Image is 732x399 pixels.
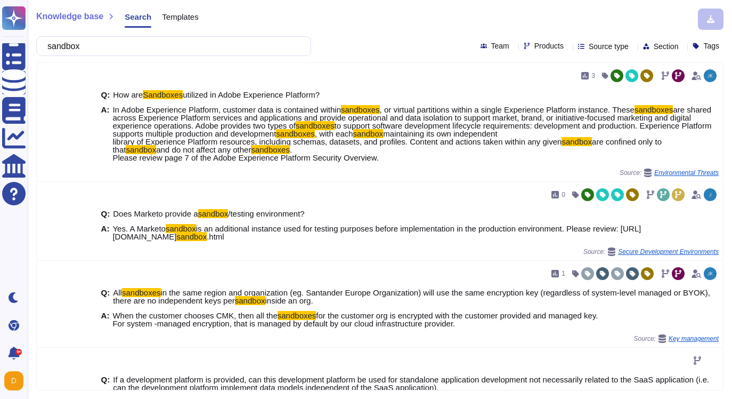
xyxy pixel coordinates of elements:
b: Q: [101,289,110,305]
mark: sandbox [176,232,207,241]
span: /testing environment? [228,209,304,218]
span: to support software development lifecycle requirements: development and production. Experience Pl... [112,121,711,138]
mark: sandboxes [341,105,380,114]
span: , or virtual partitions within a single Experience Platform instance. These [380,105,635,114]
span: Does Marketo provide a [113,209,198,218]
span: 3 [591,73,595,79]
span: maintaining its own independent library of Experience Platform resources, including schemas, data... [112,129,562,146]
mark: sandboxes [122,288,161,297]
span: When the customer chooses CMK, then all the [112,311,277,320]
span: Team [491,42,509,50]
mark: sandbox [166,224,196,233]
span: , with each [315,129,353,138]
span: Key management [669,336,719,342]
mark: sandbox [235,296,265,305]
span: are shared across Experience Platform services and applications and provide operational and data ... [112,105,711,130]
span: .html [207,232,224,241]
span: in the same region and organization (eg. Santander Europe Organization) will use the same encrypt... [113,288,710,305]
b: Q: [101,91,110,99]
span: utilized in Adobe Experience Platform? [183,90,320,99]
img: user [704,69,717,82]
span: 1 [562,270,565,277]
span: If a development platform is provided, can this development platform be used for standalone appli... [113,375,709,392]
span: 0 [562,191,565,198]
span: inside an org. [265,296,313,305]
span: Source: [583,248,719,256]
img: user [4,371,23,390]
span: . Please review page 7 of the Adobe Experience Platform Security Overview. [112,145,378,162]
img: user [704,267,717,280]
span: for the customer org is encrypted with the customer provided and managed key. For system -managed... [112,311,598,328]
span: are confined only to that [112,137,662,154]
span: Section [654,43,679,50]
mark: sandbox [198,209,229,218]
button: user [2,369,31,393]
mark: sandboxes [278,311,316,320]
img: user [704,188,717,201]
div: 9+ [15,349,22,355]
span: Source: [634,334,719,343]
span: Products [534,42,564,50]
input: Search a question or template... [42,37,300,55]
b: Q: [101,210,110,218]
mark: sandboxes [251,145,290,154]
span: Environmental Threats [654,170,719,176]
span: Source type [589,43,629,50]
span: Templates [162,13,198,21]
span: Knowledge base [36,12,103,21]
b: A: [101,106,110,162]
b: A: [101,225,110,241]
mark: sandboxes [635,105,673,114]
mark: Sandboxes [143,90,183,99]
span: Search [125,13,151,21]
span: Source: [620,169,719,177]
span: Tags [703,42,719,50]
span: All [113,288,122,297]
mark: sandbox [562,137,592,146]
span: and do not affect any other [156,145,251,154]
b: Q: [101,376,110,392]
span: How are [113,90,143,99]
mark: sandbox [353,129,384,138]
span: In Adobe Experience Platform, customer data is contained within [112,105,341,114]
mark: sandbox [126,145,156,154]
span: is an additional instance used for testing purposes before implementation in the production envir... [112,224,641,241]
mark: sandboxes [276,129,315,138]
span: Yes. A Marketo [112,224,166,233]
b: A: [101,312,110,328]
mark: sandboxes [296,121,335,130]
span: Secure Development Environments [618,249,719,255]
